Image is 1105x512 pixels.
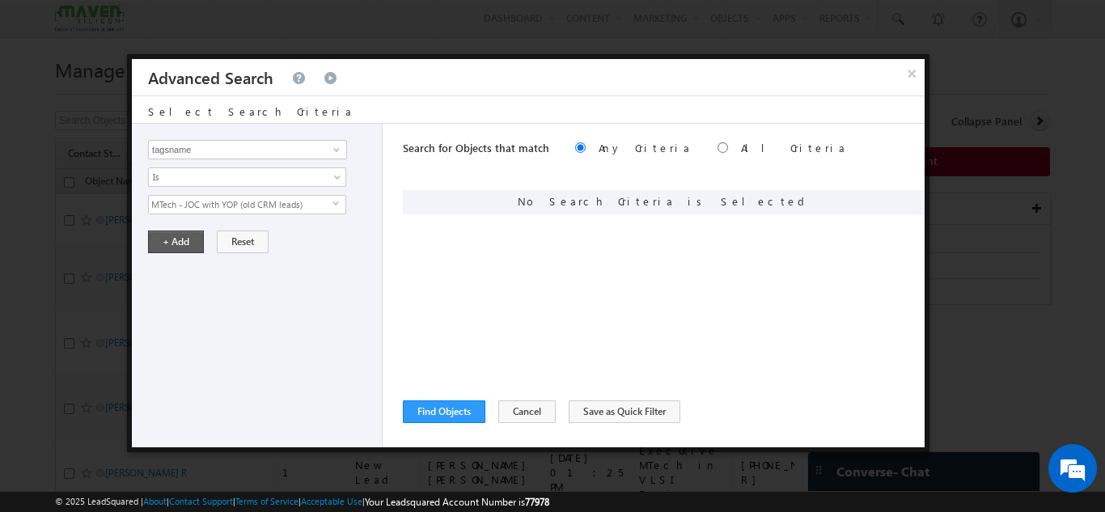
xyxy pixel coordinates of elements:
span: Is [149,170,324,184]
span: Select Search Criteria [148,104,354,118]
div: No Search Criteria is Selected [403,190,925,214]
a: Show All Items [324,142,345,158]
div: Chat with us now [84,85,272,106]
span: © 2025 LeadSquared | | | | | [55,494,549,510]
em: Start Chat [220,397,294,419]
button: Reset [217,231,269,253]
button: + Add [148,231,204,253]
textarea: Type your message and hit 'Enter' [21,150,295,383]
input: Type to Search [148,140,347,159]
img: d_60004797649_company_0_60004797649 [28,85,68,106]
span: select [332,200,345,207]
label: Any Criteria [599,141,692,154]
span: MTech - JOC with YOP (old CRM leads) [149,196,332,214]
span: 77978 [525,496,549,508]
label: All Criteria [741,141,847,154]
button: Cancel [498,400,556,423]
button: Find Objects [403,400,485,423]
button: × [899,59,925,87]
a: Contact Support [169,496,233,506]
h3: Advanced Search [148,59,273,95]
a: About [143,496,167,506]
span: Search for Objects that match [403,141,549,154]
div: MTech - JOC with YOP (old CRM leads) [148,195,346,214]
a: Terms of Service [235,496,298,506]
button: Save as Quick Filter [569,400,680,423]
a: Acceptable Use [301,496,362,506]
a: Is [148,167,346,187]
span: Your Leadsquared Account Number is [365,496,549,508]
div: Minimize live chat window [265,8,304,47]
